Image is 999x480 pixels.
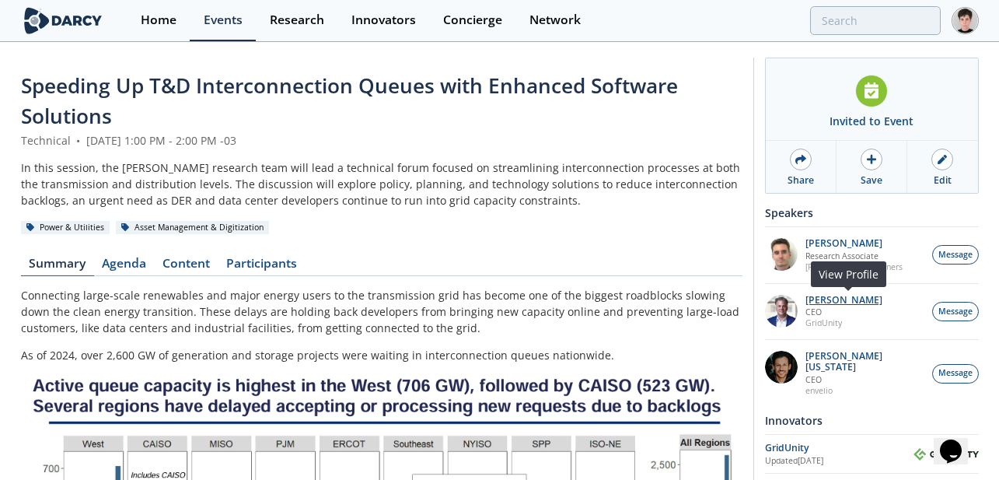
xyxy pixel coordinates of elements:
img: logo-wide.svg [21,7,106,34]
div: In this session, the [PERSON_NAME] research team will lead a technical forum focused on streamlin... [21,159,742,208]
div: Asset Management & Digitization [116,221,270,235]
div: Updated [DATE] [765,455,913,468]
a: Content [155,258,218,276]
p: As of 2024, over 2,600 GW of generation and storage projects were waiting in interconnection queu... [21,347,742,363]
p: [PERSON_NAME][US_STATE] [805,351,924,373]
p: CEO [805,307,882,317]
div: Network [529,14,581,26]
a: GridUnity Updated[DATE] GridUnity [765,440,979,468]
div: Share [788,173,814,187]
img: 1b183925-147f-4a47-82c9-16eeeed5003c [765,351,798,384]
a: Edit [907,141,977,193]
div: GridUnity [765,441,913,455]
p: envelio [805,385,924,396]
p: [PERSON_NAME] [805,238,903,249]
p: GridUnity [805,317,882,328]
span: • [74,133,83,148]
span: Message [938,249,973,261]
p: Research Associate [805,251,903,261]
div: Speakers [765,199,979,226]
p: [PERSON_NAME] [805,295,882,306]
span: Message [938,367,973,380]
div: Technical [DATE] 1:00 PM - 2:00 PM -03 [21,132,742,149]
div: Events [204,14,243,26]
span: Speeding Up T&D Interconnection Queues with Enhanced Software Solutions [21,72,678,130]
img: d42dc26c-2a28-49ac-afde-9b58c84c0349 [765,295,798,328]
div: Home [141,14,176,26]
img: Profile [952,7,979,34]
a: Participants [218,258,306,276]
div: Research [270,14,324,26]
div: Innovators [765,407,979,434]
div: Invited to Event [830,113,913,129]
div: Concierge [443,14,502,26]
div: Innovators [351,14,416,26]
button: Message [932,245,979,265]
p: Connecting large-scale renewables and major energy users to the transmission grid has become one ... [21,287,742,336]
p: CEO [805,374,924,385]
div: Power & Utilities [21,221,110,235]
span: Message [938,306,973,318]
div: Edit [934,173,952,187]
p: [PERSON_NAME] Partners [805,261,903,272]
button: Message [932,364,979,384]
button: Message [932,302,979,321]
a: Summary [21,258,94,276]
input: Advanced Search [810,6,941,35]
img: f1d2b35d-fddb-4a25-bd87-d4d314a355e9 [765,238,798,271]
iframe: chat widget [934,418,983,464]
img: GridUnity [913,448,979,461]
a: Agenda [94,258,155,276]
div: Save [861,173,882,187]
